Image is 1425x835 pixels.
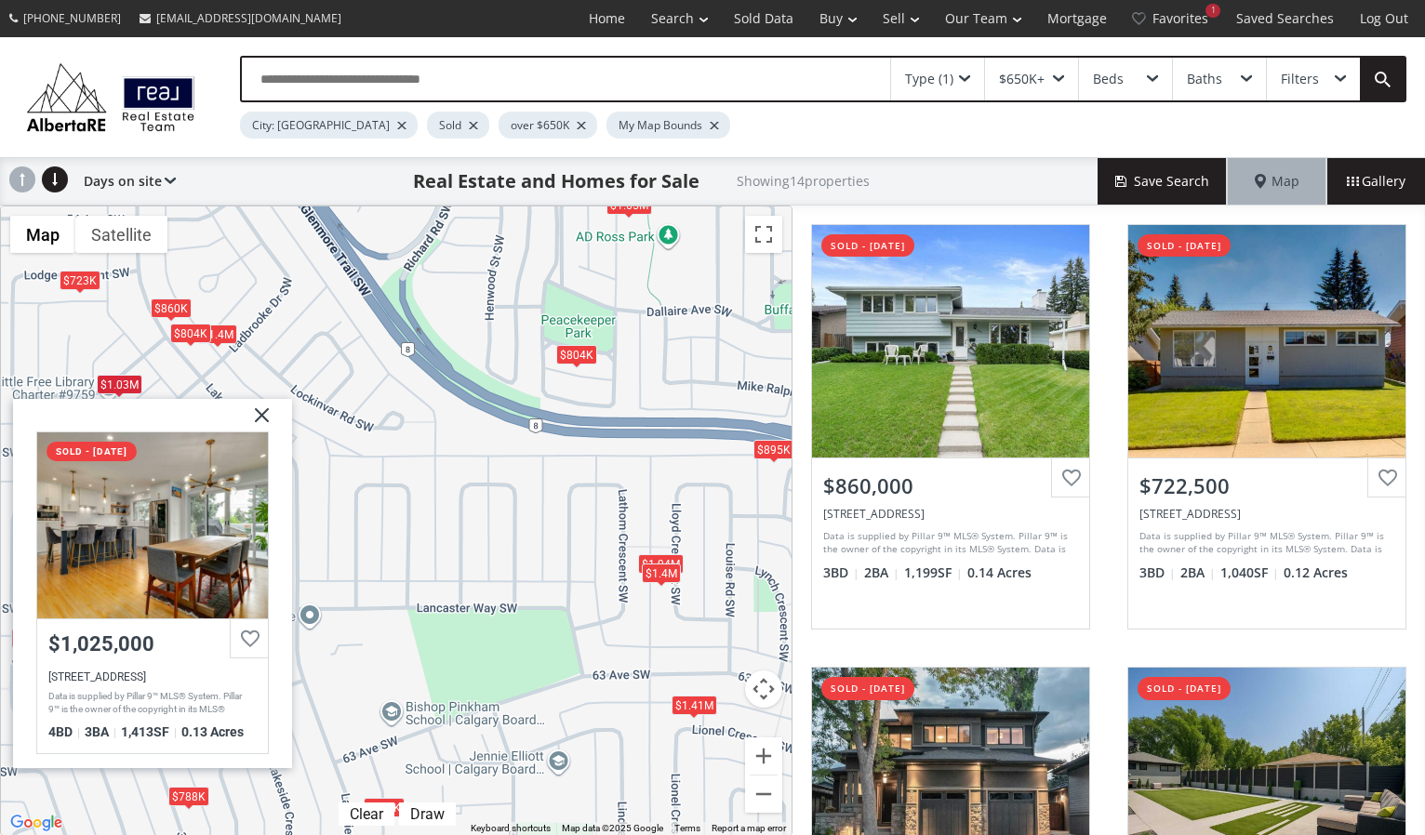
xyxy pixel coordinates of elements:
[406,805,449,823] div: Draw
[181,724,244,739] span: 0.13 Acres
[1284,563,1348,582] span: 0.12 Acres
[427,112,489,139] div: Sold
[19,59,203,135] img: Logo
[198,325,237,344] div: $1.4M
[1139,471,1394,500] div: $722,500
[1187,73,1222,86] div: Baths
[792,205,1109,648] a: sold - [DATE]$860,000[STREET_ADDRESS]Data is supplied by Pillar 9™ MLS® System. Pillar 9™ is the ...
[10,216,75,253] button: Show street map
[85,724,116,739] span: 3 BA
[48,724,80,739] span: 4 BD
[121,724,177,739] span: 1,413 SF
[999,73,1045,86] div: $650K+
[1093,73,1124,86] div: Beds
[47,442,137,461] div: sold - [DATE]
[168,787,209,806] div: $788K
[745,775,782,813] button: Zoom out
[864,563,899,582] span: 2 BA
[638,553,684,573] div: $1.94M
[606,112,730,139] div: My Map Bounds
[905,73,953,86] div: Type (1)
[642,563,681,583] div: $1.4M
[170,324,211,343] div: $804K
[6,811,67,835] img: Google
[339,805,394,823] div: Click to clear.
[48,670,257,683] div: 5832 Lodge Crescent SW, Calgary, AB T3E 5X7
[556,345,597,364] div: $804K
[1205,4,1220,18] div: 1
[36,431,269,754] a: sold - [DATE]$1,025,000[STREET_ADDRESS]Data is supplied by Pillar 9™ MLS® System. Pillar 9™ is th...
[904,563,963,582] span: 1,199 SF
[1347,172,1405,191] span: Gallery
[1139,506,1394,522] div: 5615 Lodge Crescent SW, Calgary, AB T3E 5Y8
[823,506,1078,522] div: 5720 Lakeview Drive SW, Calgary, AB T3E 5S4
[74,158,176,205] div: Days on site
[11,629,57,648] div: $1.03M
[1281,73,1319,86] div: Filters
[156,10,341,26] span: [EMAIL_ADDRESS][DOMAIN_NAME]
[1228,158,1326,205] div: Map
[562,823,663,833] span: Map data ©2025 Google
[240,112,418,139] div: City: [GEOGRAPHIC_DATA]
[499,112,597,139] div: over $650K
[1255,172,1299,191] span: Map
[364,798,405,817] div: $666K
[674,823,700,833] a: Terms
[745,216,782,253] button: Toggle fullscreen view
[345,805,388,823] div: Clear
[745,670,782,708] button: Map camera controls
[48,690,252,718] div: Data is supplied by Pillar 9™ MLS® System. Pillar 9™ is the owner of the copyright in its MLS® Sy...
[37,432,268,618] div: 5832 Lodge Crescent SW, Calgary, AB T3E 5X7
[606,195,652,215] div: $1.65M
[1220,563,1279,582] span: 1,040 SF
[48,632,257,656] div: $1,025,000
[75,216,167,253] button: Show satellite imagery
[399,805,456,823] div: Click to draw.
[130,1,351,35] a: [EMAIL_ADDRESS][DOMAIN_NAME]
[745,737,782,775] button: Zoom in
[60,271,100,290] div: $723K
[1109,205,1425,648] a: sold - [DATE]$722,500[STREET_ADDRESS]Data is supplied by Pillar 9™ MLS® System. Pillar 9™ is the ...
[232,399,278,445] img: x.svg
[23,10,121,26] span: [PHONE_NUMBER]
[6,811,67,835] a: Open this area in Google Maps (opens a new window)
[471,822,551,835] button: Keyboard shortcuts
[151,298,192,318] div: $860K
[1180,563,1216,582] span: 2 BA
[413,168,699,194] h1: Real Estate and Homes for Sale
[1139,563,1176,582] span: 3 BD
[753,439,794,458] div: $895K
[967,563,1032,582] span: 0.14 Acres
[823,529,1073,557] div: Data is supplied by Pillar 9™ MLS® System. Pillar 9™ is the owner of the copyright in its MLS® Sy...
[672,696,717,715] div: $1.41M
[712,823,786,833] a: Report a map error
[1139,529,1390,557] div: Data is supplied by Pillar 9™ MLS® System. Pillar 9™ is the owner of the copyright in its MLS® Sy...
[823,563,859,582] span: 3 BD
[737,174,870,188] h2: Showing 14 properties
[97,375,142,394] div: $1.03M
[823,471,1078,500] div: $860,000
[1326,158,1425,205] div: Gallery
[1098,158,1228,205] button: Save Search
